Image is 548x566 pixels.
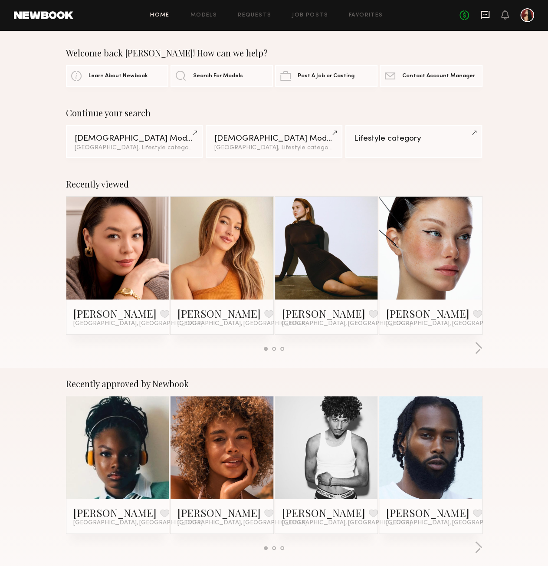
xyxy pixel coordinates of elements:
[345,125,482,158] a: Lifestyle category
[238,13,271,18] a: Requests
[298,73,354,79] span: Post A Job or Casting
[214,145,334,151] div: [GEOGRAPHIC_DATA], Lifestyle category
[334,145,371,151] span: & 1 other filter
[177,506,261,520] a: [PERSON_NAME]
[66,48,482,58] div: Welcome back [PERSON_NAME]! How can we help?
[282,306,365,320] a: [PERSON_NAME]
[66,65,168,87] a: Learn About Newbook
[386,320,515,327] span: [GEOGRAPHIC_DATA], [GEOGRAPHIC_DATA]
[66,108,482,118] div: Continue your search
[282,520,411,527] span: [GEOGRAPHIC_DATA], [GEOGRAPHIC_DATA]
[177,306,261,320] a: [PERSON_NAME]
[193,73,243,79] span: Search For Models
[89,73,148,79] span: Learn About Newbook
[73,520,203,527] span: [GEOGRAPHIC_DATA], [GEOGRAPHIC_DATA]
[66,125,203,158] a: [DEMOGRAPHIC_DATA] Models[GEOGRAPHIC_DATA], Lifestyle category&2other filters
[75,145,194,151] div: [GEOGRAPHIC_DATA], Lifestyle category
[190,13,217,18] a: Models
[292,13,328,18] a: Job Posts
[275,65,377,87] a: Post A Job or Casting
[66,179,482,189] div: Recently viewed
[380,65,482,87] a: Contact Account Manager
[171,65,273,87] a: Search For Models
[349,13,383,18] a: Favorites
[386,520,515,527] span: [GEOGRAPHIC_DATA], [GEOGRAPHIC_DATA]
[282,320,411,327] span: [GEOGRAPHIC_DATA], [GEOGRAPHIC_DATA]
[177,320,307,327] span: [GEOGRAPHIC_DATA], [GEOGRAPHIC_DATA]
[282,506,365,520] a: [PERSON_NAME]
[402,73,475,79] span: Contact Account Manager
[73,506,157,520] a: [PERSON_NAME]
[150,13,170,18] a: Home
[386,306,469,320] a: [PERSON_NAME]
[214,135,334,143] div: [DEMOGRAPHIC_DATA] Models
[354,135,474,143] div: Lifestyle category
[75,135,194,143] div: [DEMOGRAPHIC_DATA] Models
[177,520,307,527] span: [GEOGRAPHIC_DATA], [GEOGRAPHIC_DATA]
[66,378,482,389] div: Recently approved by Newbook
[194,145,236,151] span: & 2 other filter s
[73,306,157,320] a: [PERSON_NAME]
[73,320,203,327] span: [GEOGRAPHIC_DATA], [GEOGRAPHIC_DATA]
[206,125,343,158] a: [DEMOGRAPHIC_DATA] Models[GEOGRAPHIC_DATA], Lifestyle category&1other filter
[386,506,469,520] a: [PERSON_NAME]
